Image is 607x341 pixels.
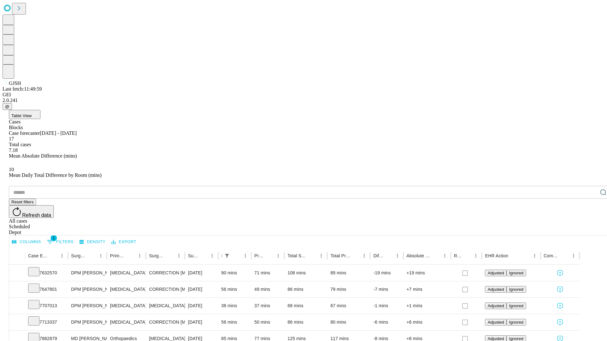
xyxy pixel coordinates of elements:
button: Table View [9,110,40,119]
button: Menu [96,251,105,260]
button: Expand [12,284,22,295]
div: [DATE] [188,298,215,314]
span: 10 [9,167,14,172]
span: Adjusted [487,336,504,341]
button: Menu [274,251,283,260]
div: Comments [544,253,560,258]
span: Refresh data [22,212,51,218]
div: Absolute Difference [407,253,431,258]
button: Ignored [506,302,526,309]
div: 71 mins [254,265,281,281]
div: [MEDICAL_DATA] COMPLETE EXCISION 5TH [MEDICAL_DATA] HEAD [149,298,181,314]
button: Sort [232,251,241,260]
span: Case forecaster [9,130,40,136]
button: Expand [12,317,22,328]
div: 2.0.241 [3,98,604,103]
button: Refresh data [9,205,54,218]
span: Table View [11,113,32,118]
div: Total Scheduled Duration [287,253,307,258]
button: Expand [12,301,22,312]
button: Menu [208,251,217,260]
span: Ignored [509,336,523,341]
div: 7713337 [28,314,65,330]
div: +1 mins [407,298,448,314]
div: Resolved in EHR [454,253,462,258]
div: [MEDICAL_DATA] [110,298,143,314]
button: Menu [569,251,578,260]
button: Reset filters [9,199,36,205]
div: [DATE] [188,265,215,281]
button: Sort [308,251,317,260]
span: Ignored [509,320,523,325]
div: -7 mins [373,281,400,297]
div: [DATE] [188,281,215,297]
div: DPM [PERSON_NAME] [PERSON_NAME] [71,281,104,297]
div: DPM [PERSON_NAME] [PERSON_NAME] [71,314,104,330]
button: Sort [49,251,58,260]
div: EHR Action [485,253,508,258]
span: @ [5,104,9,109]
button: Menu [360,251,369,260]
button: Adjusted [485,286,506,293]
div: -6 mins [373,314,400,330]
div: Surgeon Name [71,253,87,258]
div: 108 mins [287,265,324,281]
button: Menu [393,251,402,260]
div: Surgery Date [188,253,198,258]
button: @ [3,103,12,110]
div: Predicted In Room Duration [254,253,265,258]
button: Ignored [506,286,526,293]
button: Menu [58,251,66,260]
button: Adjusted [485,270,506,276]
span: Adjusted [487,320,504,325]
div: 90 mins [221,265,248,281]
div: +7 mins [407,281,448,297]
button: Adjusted [485,302,506,309]
span: [DATE] - [DATE] [40,130,77,136]
div: 68 mins [287,298,324,314]
span: Adjusted [487,303,504,308]
button: Sort [126,251,135,260]
span: Mean Absolute Difference (mins) [9,153,77,159]
span: Last fetch: 11:49:59 [3,86,42,92]
div: 37 mins [254,298,281,314]
button: Sort [432,251,440,260]
div: Total Predicted Duration [330,253,350,258]
span: Ignored [509,271,523,275]
span: Ignored [509,303,523,308]
div: 89 mins [330,265,367,281]
button: Sort [509,251,518,260]
button: Ignored [506,319,526,326]
button: Expand [12,268,22,279]
div: [DATE] [188,314,215,330]
div: CORRECTION [MEDICAL_DATA], RESECTION [MEDICAL_DATA] BASE [149,314,181,330]
span: GJSH [9,81,21,86]
div: CORRECTION [MEDICAL_DATA], [MEDICAL_DATA] [MEDICAL_DATA] [149,265,181,281]
div: 7647801 [28,281,65,297]
div: 7632570 [28,265,65,281]
button: Select columns [10,237,43,247]
div: 56 mins [221,314,248,330]
div: 79 mins [330,281,367,297]
span: 7.18 [9,147,18,153]
div: 38 mins [221,298,248,314]
button: Menu [530,251,539,260]
button: Sort [166,251,175,260]
div: [MEDICAL_DATA] [110,281,143,297]
div: Scheduled In Room Duration [221,253,222,258]
div: DPM [PERSON_NAME] [PERSON_NAME] [71,265,104,281]
div: 67 mins [330,298,367,314]
div: 86 mins [287,314,324,330]
div: Primary Service [110,253,126,258]
div: 80 mins [330,314,367,330]
button: Sort [384,251,393,260]
button: Density [78,237,107,247]
button: Sort [265,251,274,260]
div: DPM [PERSON_NAME] [PERSON_NAME] [71,298,104,314]
div: 1 active filter [223,251,231,260]
div: 7707013 [28,298,65,314]
div: 50 mins [254,314,281,330]
button: Sort [199,251,208,260]
button: Menu [317,251,326,260]
button: Menu [241,251,250,260]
